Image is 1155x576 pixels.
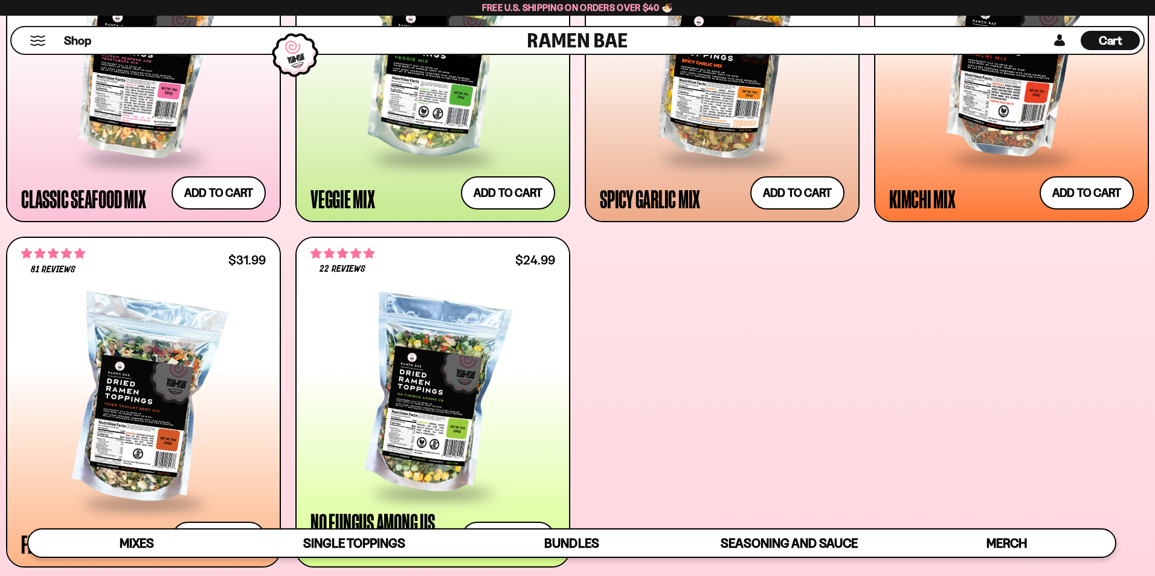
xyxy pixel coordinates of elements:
button: Mobile Menu Trigger [30,36,46,46]
div: Classic Seafood Mix [21,188,146,210]
button: Add to cart [172,176,266,210]
span: 4.83 stars [21,246,85,261]
span: Bundles [544,536,599,551]
a: Seasoning and Sauce [680,530,898,557]
span: 4.82 stars [310,246,375,261]
a: Single Toppings [246,530,463,557]
span: Free U.S. Shipping on Orders over $40 🍜 [482,2,674,13]
span: Merch [986,536,1027,551]
button: Add to cart [1040,176,1134,210]
span: 22 reviews [320,264,365,274]
button: Add to cart [461,176,555,210]
button: Add to cart [172,522,266,555]
span: 81 reviews [31,265,76,275]
button: Add to cart [750,176,845,210]
span: Seasoning and Sauce [721,536,858,551]
div: $24.99 [515,254,555,266]
a: 4.83 stars 81 reviews $31.99 Fried Shallot Beef Mix Add to cart [6,237,281,568]
div: Spicy Garlic Mix [600,188,700,210]
a: Shop [64,31,91,50]
a: Mixes [28,530,246,557]
span: Mixes [120,536,154,551]
span: Single Toppings [303,536,405,551]
button: Add to cart [461,522,555,555]
div: Veggie Mix [310,188,375,210]
div: No Fungus Among Us Mix [310,511,455,555]
span: Cart [1099,33,1122,48]
span: Shop [64,33,91,49]
div: $31.99 [228,254,266,266]
a: 4.82 stars 22 reviews $24.99 No Fungus Among Us Mix Add to cart [295,237,570,568]
div: Kimchi Mix [889,188,956,210]
div: Cart [1081,27,1140,54]
a: Merch [898,530,1115,557]
a: Bundles [463,530,681,557]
